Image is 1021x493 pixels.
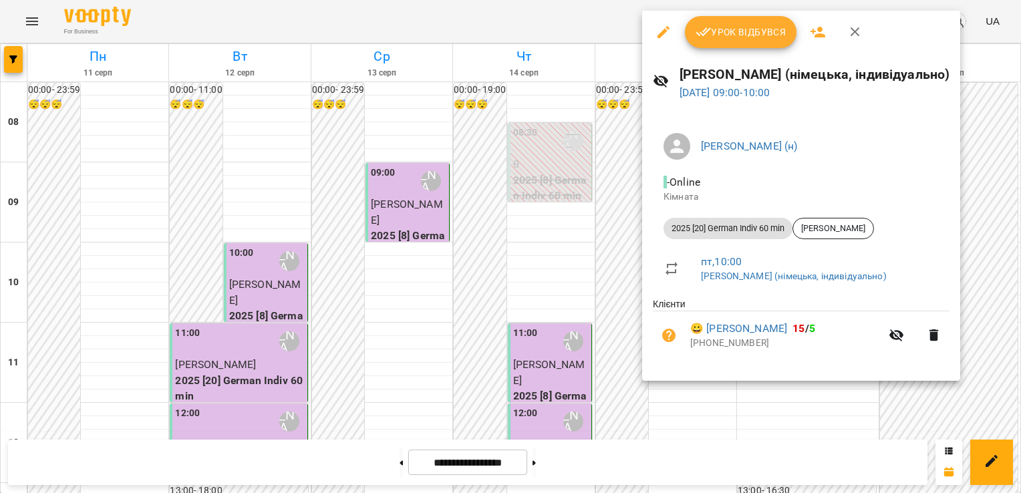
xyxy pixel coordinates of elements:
[664,190,939,204] p: Кімната
[696,24,786,40] span: Урок відбувся
[685,16,797,48] button: Урок відбувся
[680,86,770,99] a: [DATE] 09:00-10:00
[793,222,873,234] span: [PERSON_NAME]
[664,176,703,188] span: - Online
[701,271,887,281] a: [PERSON_NAME] (німецька, індивідуально)
[701,255,742,268] a: пт , 10:00
[792,322,815,335] b: /
[809,322,815,335] span: 5
[680,64,950,85] h6: [PERSON_NAME] (німецька, індивідуально)
[664,222,792,234] span: 2025 [20] German Indiv 60 min
[701,140,798,152] a: [PERSON_NAME] (н)
[792,322,805,335] span: 15
[653,297,950,364] ul: Клієнти
[690,337,881,350] p: [PHONE_NUMBER]
[792,218,874,239] div: [PERSON_NAME]
[690,321,787,337] a: 😀 [PERSON_NAME]
[653,319,685,351] button: Візит ще не сплачено. Додати оплату?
